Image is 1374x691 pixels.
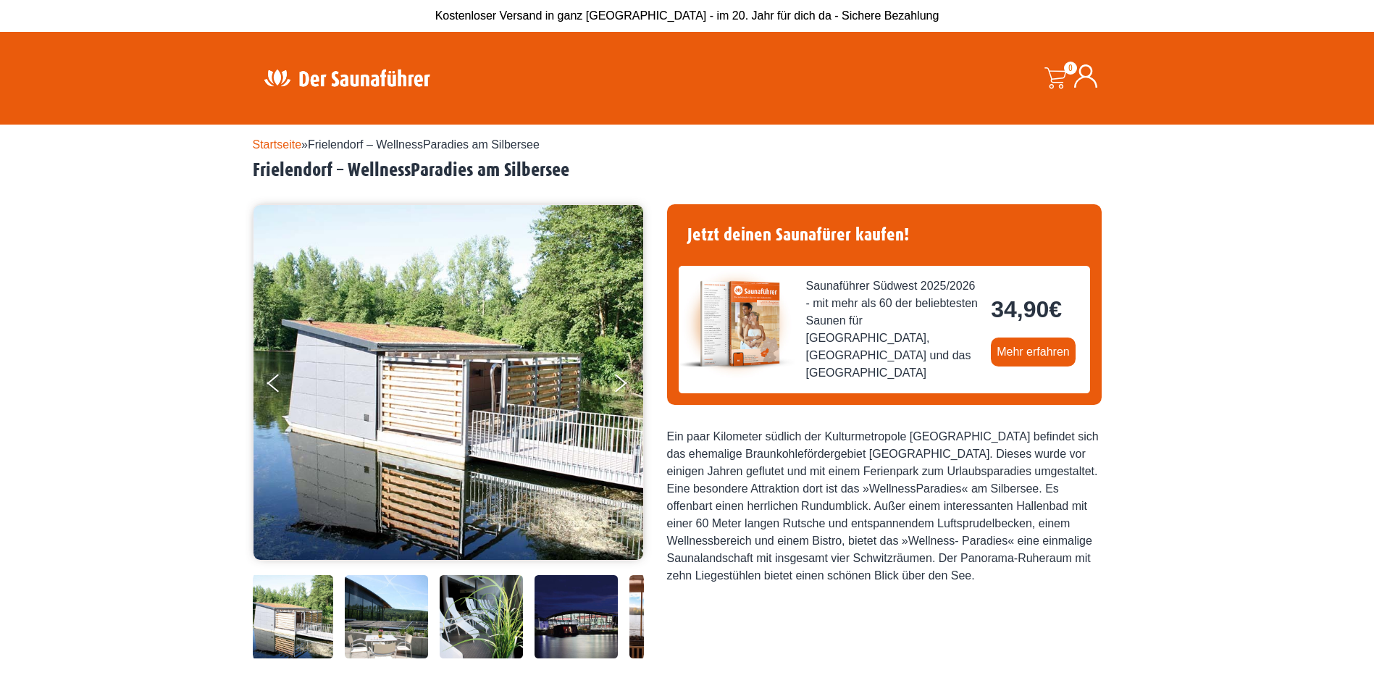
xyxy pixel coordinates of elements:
span: 0 [1064,62,1077,75]
div: Ein paar Kilometer südlich der Kulturmetropole [GEOGRAPHIC_DATA] befindet sich das ehemalige Brau... [667,428,1102,585]
a: Mehr erfahren [991,338,1076,367]
span: Saunaführer Südwest 2025/2026 - mit mehr als 60 der beliebtesten Saunen für [GEOGRAPHIC_DATA], [G... [806,277,980,382]
a: Startseite [253,138,302,151]
button: Previous [267,368,303,404]
span: € [1049,296,1062,322]
img: der-saunafuehrer-2025-suedwest.jpg [679,266,795,382]
h2: Frielendorf – WellnessParadies am Silbersee [253,159,1122,182]
button: Next [612,368,648,404]
span: Kostenloser Versand in ganz [GEOGRAPHIC_DATA] - im 20. Jahr für dich da - Sichere Bezahlung [435,9,939,22]
h4: Jetzt deinen Saunafürer kaufen! [679,216,1090,254]
bdi: 34,90 [991,296,1062,322]
span: » [253,138,540,151]
span: Frielendorf – WellnessParadies am Silbersee [308,138,540,151]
